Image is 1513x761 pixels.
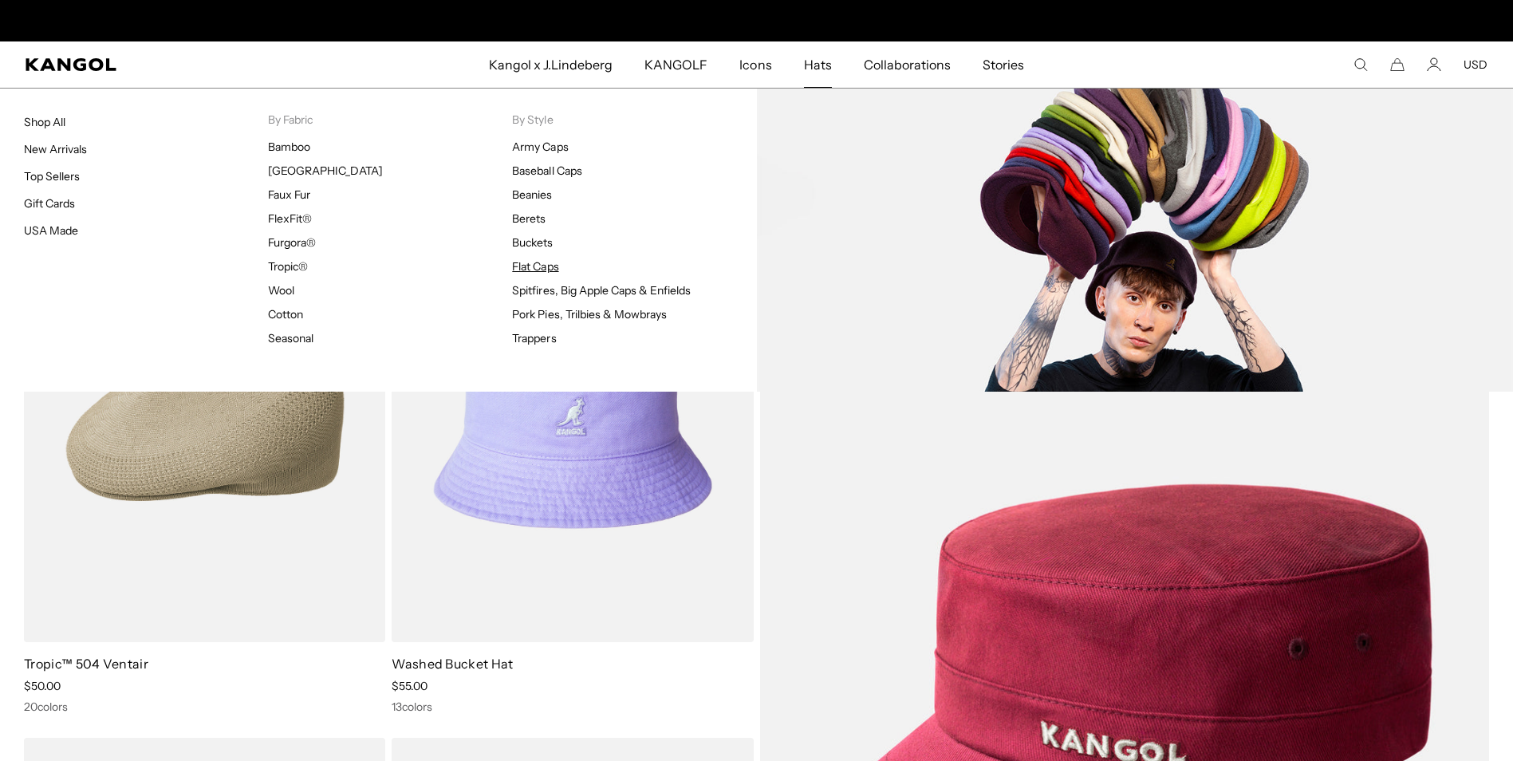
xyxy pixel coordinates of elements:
div: 1 of 2 [593,8,921,34]
a: Kangol x J.Lindeberg [473,41,629,88]
a: Bamboo [268,140,310,154]
a: Pork Pies, Trilbies & Mowbrays [512,307,667,321]
span: KANGOLF [644,41,707,88]
a: Baseball Caps [512,164,581,178]
a: Army Caps [512,140,568,154]
a: Stories [967,41,1040,88]
a: Trappers [512,331,556,345]
a: Hats [788,41,848,88]
img: Tropic™ 504 Ventair [24,188,385,642]
a: Beanies [512,187,552,202]
a: Kangol [26,58,324,71]
a: Washed Bucket Hat [392,656,513,672]
a: Cotton [268,307,303,321]
a: Spitfires, Big Apple Caps & Enfields [512,283,691,298]
button: Cart [1390,57,1405,72]
div: Announcement [593,8,921,34]
span: Icons [739,41,771,88]
a: Collaborations [848,41,967,88]
a: Furgora® [268,235,316,250]
a: Seasonal [268,331,313,345]
a: Shop All [24,115,65,129]
a: Faux Fur [268,187,310,202]
a: KANGOLF [628,41,723,88]
img: Washed Bucket Hat [392,188,753,642]
p: By Style [512,112,756,127]
span: Collaborations [864,41,951,88]
a: Gift Cards [24,196,75,211]
a: Top Sellers [24,169,80,183]
button: USD [1464,57,1487,72]
summary: Search here [1353,57,1368,72]
a: Wool [268,283,294,298]
div: 20 colors [24,700,385,714]
a: FlexFit® [268,211,312,226]
a: Buckets [512,235,553,250]
a: [GEOGRAPHIC_DATA] [268,164,382,178]
a: Icons [723,41,787,88]
a: Berets [512,211,546,226]
span: $55.00 [392,679,428,693]
a: New Arrivals [24,142,87,156]
slideshow-component: Announcement bar [593,8,921,34]
a: Account [1427,57,1441,72]
a: USA Made [24,223,78,238]
span: Hats [804,41,832,88]
a: Tropic® [268,259,308,274]
span: Stories [983,41,1024,88]
span: $50.00 [24,679,61,693]
span: Kangol x J.Lindeberg [489,41,613,88]
a: Flat Caps [512,259,558,274]
p: By Fabric [268,112,512,127]
a: Tropic™ 504 Ventair [24,656,148,672]
div: 13 colors [392,700,753,714]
